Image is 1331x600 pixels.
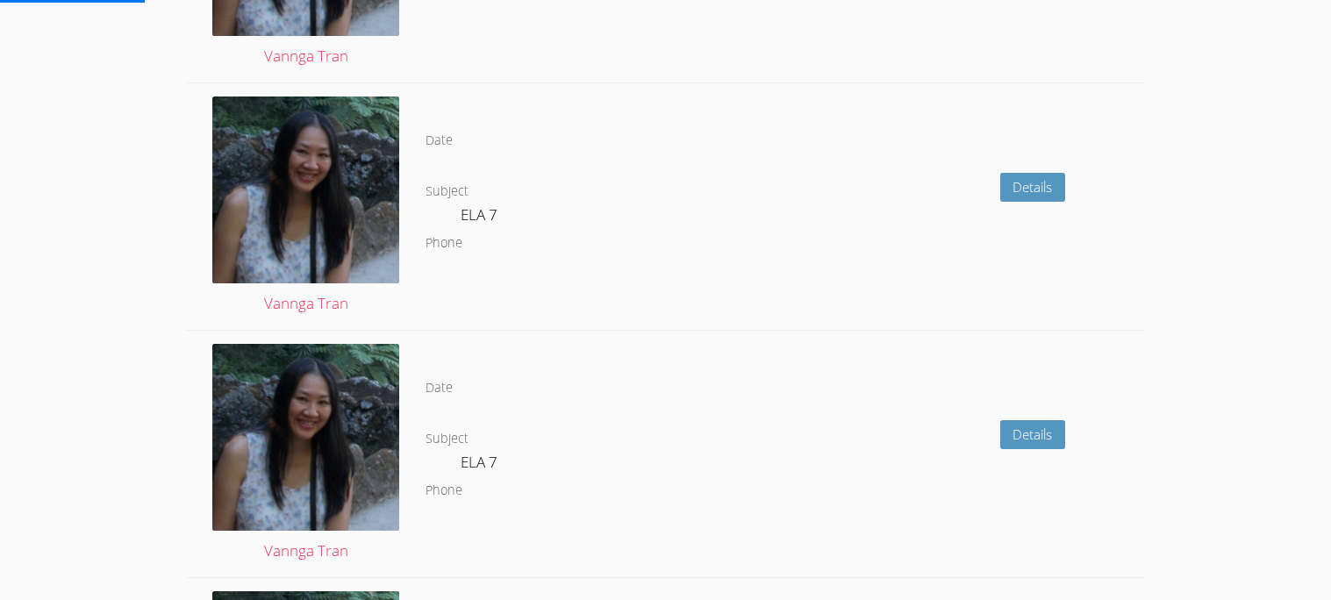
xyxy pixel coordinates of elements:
dd: ELA 7 [461,450,501,480]
img: avatar.png [212,96,399,283]
dt: Date [426,130,453,152]
dt: Subject [426,428,469,450]
dt: Subject [426,181,469,203]
dt: Phone [426,480,462,502]
a: Details [1000,173,1066,202]
dt: Phone [426,232,462,254]
img: avatar.png [212,344,399,531]
a: Vannga Tran [212,96,399,317]
dd: ELA 7 [461,203,501,232]
dt: Date [426,377,453,399]
a: Vannga Tran [212,344,399,564]
a: Details [1000,420,1066,449]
